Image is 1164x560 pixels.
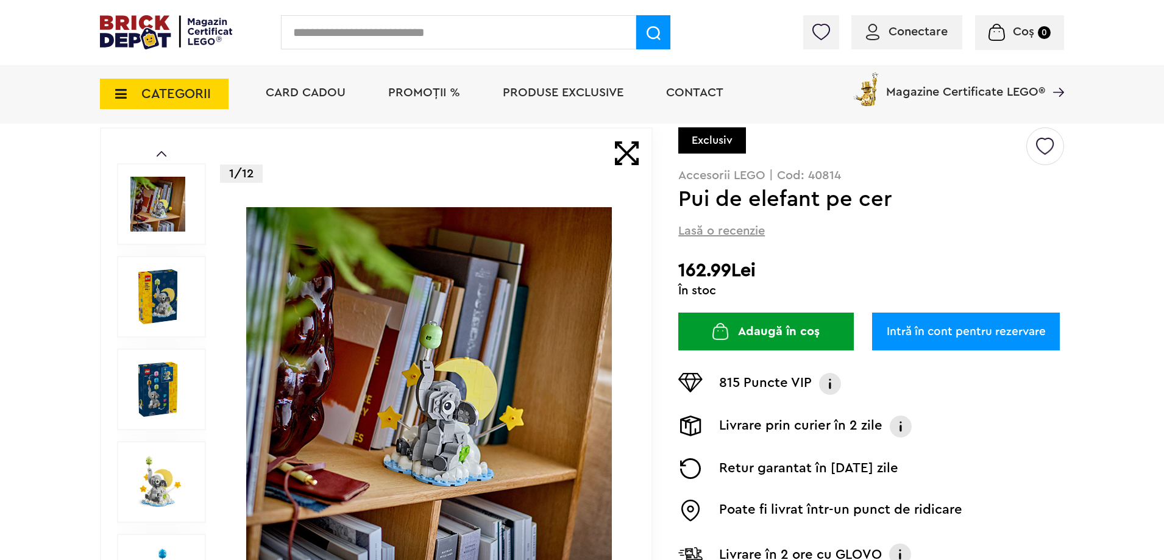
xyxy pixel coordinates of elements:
[666,87,723,99] a: Contact
[889,26,948,38] span: Conectare
[719,373,812,395] p: 815 Puncte VIP
[678,373,703,392] img: Puncte VIP
[889,416,913,438] img: Info livrare prin curier
[1038,26,1051,39] small: 0
[266,87,346,99] a: Card Cadou
[157,151,166,157] a: Prev
[1045,70,1064,82] a: Magazine Certificate LEGO®
[719,500,962,522] p: Poate fi livrat într-un punct de ridicare
[220,165,263,183] p: 1/12
[130,455,185,509] img: Seturi Lego Pui de elefant pe cer
[678,313,854,350] button: Adaugă în coș
[1013,26,1034,38] span: Coș
[678,222,765,239] span: Lasă o recenzie
[678,416,703,436] img: Livrare
[678,188,1024,210] h1: Pui de elefant pe cer
[872,313,1060,350] a: Intră în cont pentru rezervare
[130,177,185,232] img: Pui de elefant pe cer
[130,269,185,324] img: Pui de elefant pe cer
[678,260,1064,282] h2: 162.99Lei
[678,458,703,479] img: Returnare
[886,70,1045,98] span: Magazine Certificate LEGO®
[678,500,703,522] img: Easybox
[719,458,898,479] p: Retur garantat în [DATE] zile
[719,416,882,438] p: Livrare prin curier în 2 zile
[503,87,623,99] a: Produse exclusive
[130,362,185,417] img: Pui de elefant pe cer LEGO 40814
[141,87,211,101] span: CATEGORII
[678,127,746,154] div: Exclusiv
[388,87,460,99] a: PROMOȚII %
[678,169,1064,182] p: Accesorii LEGO | Cod: 40814
[866,26,948,38] a: Conectare
[818,373,842,395] img: Info VIP
[678,285,1064,297] div: În stoc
